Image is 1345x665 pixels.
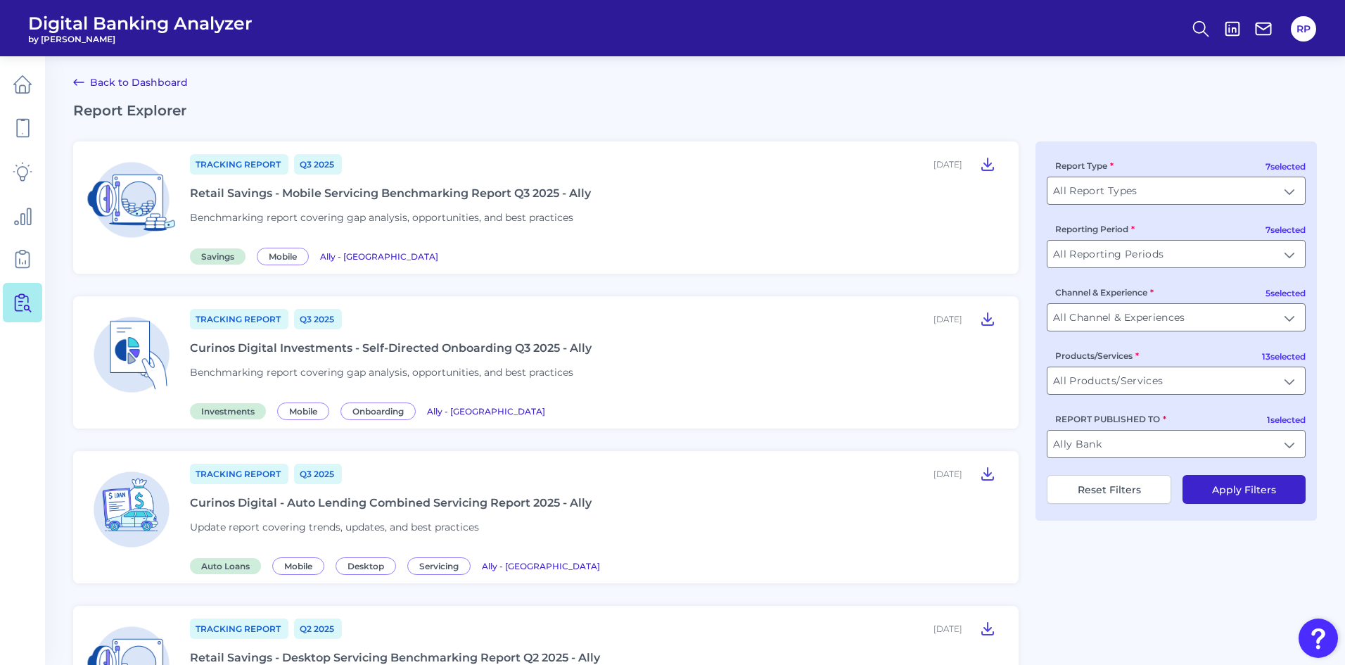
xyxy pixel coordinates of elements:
[190,521,479,533] span: Update report covering trends, updates, and best practices
[1299,619,1338,658] button: Open Resource Center
[84,462,179,557] img: Auto Loans
[28,34,253,44] span: by [PERSON_NAME]
[190,341,592,355] div: Curinos Digital Investments - Self-Directed Onboarding Q3 2025 - Ally
[427,406,545,417] span: Ally - [GEOGRAPHIC_DATA]
[1055,350,1139,361] label: Products/Services
[190,404,272,417] a: Investments
[1291,16,1316,42] button: RP
[933,623,962,634] div: [DATE]
[28,13,253,34] span: Digital Banking Analyzer
[974,462,1002,485] button: Curinos Digital - Auto Lending Combined Servicing Report 2025 - Ally
[294,309,342,329] a: Q3 2025
[294,154,342,175] a: Q3 2025
[407,559,476,572] a: Servicing
[190,403,266,419] span: Investments
[1055,160,1114,171] label: Report Type
[190,309,288,329] a: Tracking Report
[974,617,1002,640] button: Retail Savings - Desktop Servicing Benchmarking Report Q2 2025 - Ally
[257,249,314,262] a: Mobile
[1055,287,1154,298] label: Channel & Experience
[482,561,600,571] span: Ally - [GEOGRAPHIC_DATA]
[294,464,342,484] a: Q3 2025
[482,559,600,572] a: Ally - [GEOGRAPHIC_DATA]
[84,153,179,247] img: Savings
[974,153,1002,175] button: Retail Savings - Mobile Servicing Benchmarking Report Q3 2025 - Ally
[190,211,573,224] span: Benchmarking report covering gap analysis, opportunities, and best practices
[407,557,471,575] span: Servicing
[336,559,402,572] a: Desktop
[190,366,573,379] span: Benchmarking report covering gap analysis, opportunities, and best practices
[190,248,246,265] span: Savings
[294,619,342,639] a: Q2 2025
[190,619,288,639] a: Tracking Report
[427,404,545,417] a: Ally - [GEOGRAPHIC_DATA]
[190,186,591,200] div: Retail Savings - Mobile Servicing Benchmarking Report Q3 2025 - Ally
[277,404,335,417] a: Mobile
[190,154,288,175] a: Tracking Report
[73,74,188,91] a: Back to Dashboard
[974,308,1002,330] button: Curinos Digital Investments - Self-Directed Onboarding Q3 2025 - Ally
[84,308,179,402] img: Investments
[320,249,438,262] a: Ally - [GEOGRAPHIC_DATA]
[340,403,416,420] span: Onboarding
[272,557,324,575] span: Mobile
[933,314,962,324] div: [DATE]
[320,251,438,262] span: Ally - [GEOGRAPHIC_DATA]
[190,559,267,572] a: Auto Loans
[933,469,962,479] div: [DATE]
[190,464,288,484] a: Tracking Report
[272,559,330,572] a: Mobile
[1055,224,1135,234] label: Reporting Period
[190,651,600,664] div: Retail Savings - Desktop Servicing Benchmarking Report Q2 2025 - Ally
[1047,475,1171,504] button: Reset Filters
[340,404,421,417] a: Onboarding
[257,248,309,265] span: Mobile
[277,403,329,420] span: Mobile
[933,159,962,170] div: [DATE]
[190,496,592,509] div: Curinos Digital - Auto Lending Combined Servicing Report 2025 - Ally
[73,102,1317,119] h2: Report Explorer
[336,557,396,575] span: Desktop
[1055,414,1166,424] label: REPORT PUBLISHED TO
[1183,475,1306,504] button: Apply Filters
[190,558,261,574] span: Auto Loans
[190,249,251,262] a: Savings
